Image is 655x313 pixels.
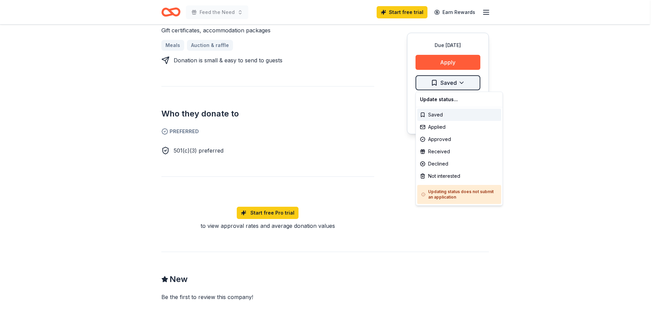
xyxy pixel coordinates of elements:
div: Not interested [417,170,501,182]
h5: Updating status does not submit an application [421,189,497,200]
span: Feed the Need [200,8,235,16]
div: Saved [417,109,501,121]
div: Approved [417,133,501,145]
div: Received [417,145,501,158]
div: Update status... [417,93,501,106]
div: Applied [417,121,501,133]
div: Declined [417,158,501,170]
